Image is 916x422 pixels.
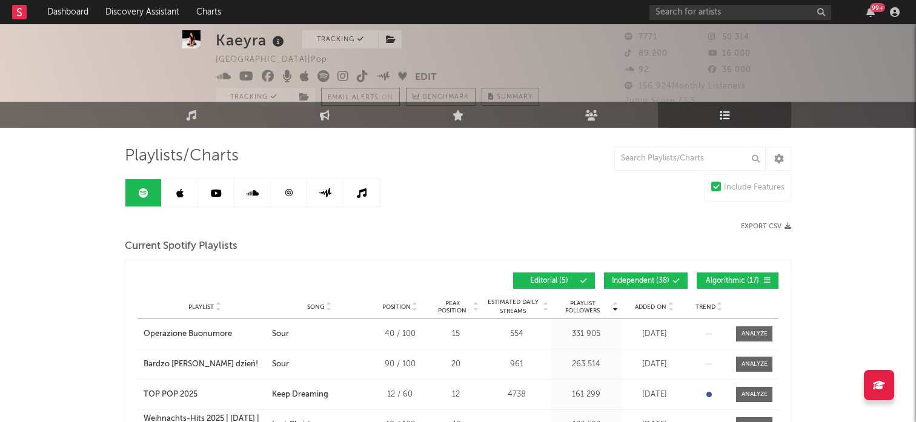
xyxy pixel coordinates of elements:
[433,389,479,401] div: 12
[635,303,666,311] span: Added On
[705,277,760,285] span: Algorithmic ( 17 )
[216,53,341,67] div: [GEOGRAPHIC_DATA] | Pop
[144,389,197,401] div: TOP POP 2025
[724,180,785,195] div: Include Features
[423,90,469,105] span: Benchmark
[321,88,400,106] button: Email AlertsOn
[216,88,291,106] button: Tracking
[272,358,289,371] div: Sour
[125,149,239,163] span: Playlists/Charts
[612,277,669,285] span: Independent ( 38 )
[708,66,751,74] span: 36 000
[307,303,325,311] span: Song
[624,358,685,371] div: [DATE]
[513,272,595,289] button: Editorial(5)
[485,298,541,316] span: Estimated Daily Streams
[485,328,548,340] div: 554
[866,7,875,17] button: 99+
[125,239,237,254] span: Current Spotify Playlists
[144,328,266,340] a: Operazione Buonumore
[697,272,778,289] button: Algorithmic(17)
[604,272,688,289] button: Independent(38)
[554,358,618,371] div: 263 514
[373,358,427,371] div: 90 / 100
[373,328,427,340] div: 40 / 100
[433,358,479,371] div: 20
[406,88,476,106] a: Benchmark
[497,94,533,101] span: Summary
[870,3,885,12] div: 99 +
[485,389,548,401] div: 4738
[272,389,328,401] div: Keep Dreaming
[554,389,618,401] div: 161 299
[415,70,437,85] button: Edit
[625,33,657,41] span: 7771
[302,30,378,48] button: Tracking
[433,300,471,314] span: Peak Position
[708,50,751,58] span: 16 000
[741,223,791,230] button: Export CSV
[554,300,611,314] span: Playlist Followers
[216,30,287,50] div: Kaeyra
[614,147,766,171] input: Search Playlists/Charts
[382,303,411,311] span: Position
[695,303,715,311] span: Trend
[625,97,695,105] span: Jump Score: 73.3
[272,328,289,340] div: Sour
[708,33,749,41] span: 50 314
[624,328,685,340] div: [DATE]
[433,328,479,340] div: 15
[624,389,685,401] div: [DATE]
[625,66,649,74] span: 92
[382,94,393,101] em: On
[625,82,746,90] span: 156 924 Monthly Listeners
[625,50,668,58] span: 89 200
[373,389,427,401] div: 12 / 60
[144,328,232,340] div: Operazione Buonumore
[188,303,214,311] span: Playlist
[144,389,266,401] a: TOP POP 2025
[144,358,258,371] div: Bardzo [PERSON_NAME] dzień!
[521,277,577,285] span: Editorial ( 5 )
[144,358,266,371] a: Bardzo [PERSON_NAME] dzień!
[649,5,831,20] input: Search for artists
[485,358,548,371] div: 961
[482,88,539,106] button: Summary
[554,328,618,340] div: 331 905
